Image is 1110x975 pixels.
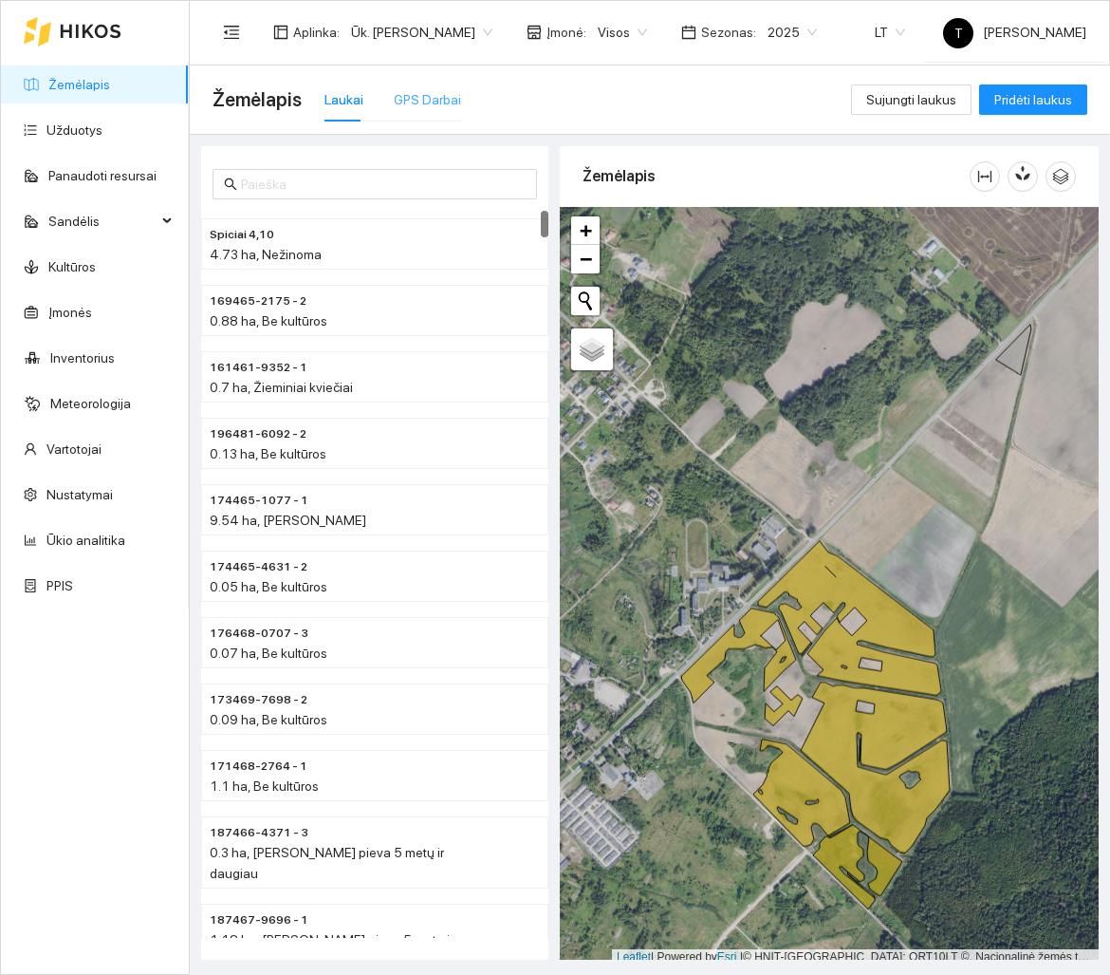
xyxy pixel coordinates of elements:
a: PPIS [46,578,73,593]
a: Panaudoti resursai [48,168,157,183]
button: column-width [970,161,1000,192]
span: 176468-0707 - 3 [210,625,308,643]
span: Sujungti laukus [866,89,956,110]
button: Pridėti laukus [979,84,1087,115]
div: | Powered by © HNIT-[GEOGRAPHIC_DATA]; ORT10LT ©, Nacionalinė žemės tarnyba prie AM, [DATE]-[DATE] [612,949,1099,966]
a: Layers [571,328,613,370]
span: Ūk. Sigitas Krivickas [351,18,492,47]
span: column-width [971,169,999,184]
div: Laukai [324,89,363,110]
span: 0.88 ha, Be kultūros [210,313,327,328]
span: 174465-1077 - 1 [210,492,308,510]
a: Zoom in [571,216,600,245]
button: Sujungti laukus [851,84,971,115]
a: Pridėti laukus [979,92,1087,107]
span: 171468-2764 - 1 [210,758,307,776]
div: GPS Darbai [394,89,461,110]
span: 2025 [768,18,817,47]
span: 174465-4631 - 2 [210,558,307,576]
span: | [740,950,743,964]
span: Visos [598,18,647,47]
span: 1.18 ha, [PERSON_NAME] pieva 5 metų ir daugiau [210,932,453,968]
span: 161461-9352 - 1 [210,359,307,377]
span: 187467-9696 - 1 [210,911,308,929]
a: Vartotojai [46,441,102,457]
a: Sujungti laukus [851,92,971,107]
span: Žemėlapis [213,84,302,115]
span: shop [527,25,542,40]
button: menu-fold [213,13,250,51]
span: 196481-6092 - 2 [210,425,306,443]
span: [PERSON_NAME] [943,25,1086,40]
span: 0.3 ha, [PERSON_NAME] pieva 5 metų ir daugiau [210,845,444,881]
span: Spiciai 4,10 [210,226,274,244]
span: LT [875,18,905,47]
span: Pridėti laukus [994,89,1072,110]
span: 169465-2175 - 2 [210,292,306,310]
span: Sezonas : [701,22,756,43]
span: 0.07 ha, Be kultūros [210,646,327,661]
span: Aplinka : [293,22,340,43]
span: − [580,247,592,271]
a: Kultūros [48,259,96,274]
span: + [580,218,592,242]
span: 0.09 ha, Be kultūros [210,712,327,727]
span: menu-fold [223,24,240,41]
div: Žemėlapis [583,149,970,203]
span: 187466-4371 - 3 [210,824,308,842]
span: 4.73 ha, Nežinoma [210,247,322,262]
span: 0.7 ha, Žieminiai kviečiai [210,380,353,395]
a: Inventorius [50,350,115,366]
a: Užduotys [46,122,102,138]
span: 1.1 ha, Be kultūros [210,778,319,794]
span: 9.54 ha, [PERSON_NAME] [210,513,366,528]
span: Įmonė : [546,22,586,43]
a: Nustatymai [46,487,113,502]
span: 0.05 ha, Be kultūros [210,579,327,594]
a: Įmonės [48,305,92,320]
span: Sandėlis [48,202,157,240]
span: search [224,178,237,191]
button: Initiate a new search [571,287,600,315]
a: Leaflet [617,950,651,964]
input: Paieška [241,174,526,195]
span: 0.13 ha, Be kultūros [210,446,326,461]
span: layout [273,25,288,40]
a: Esri [717,950,737,964]
span: 173469-7698 - 2 [210,691,307,709]
a: Zoom out [571,245,600,273]
a: Meteorologija [50,396,131,411]
span: calendar [681,25,696,40]
a: Žemėlapis [48,77,110,92]
span: T [954,18,963,48]
a: Ūkio analitika [46,533,125,548]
